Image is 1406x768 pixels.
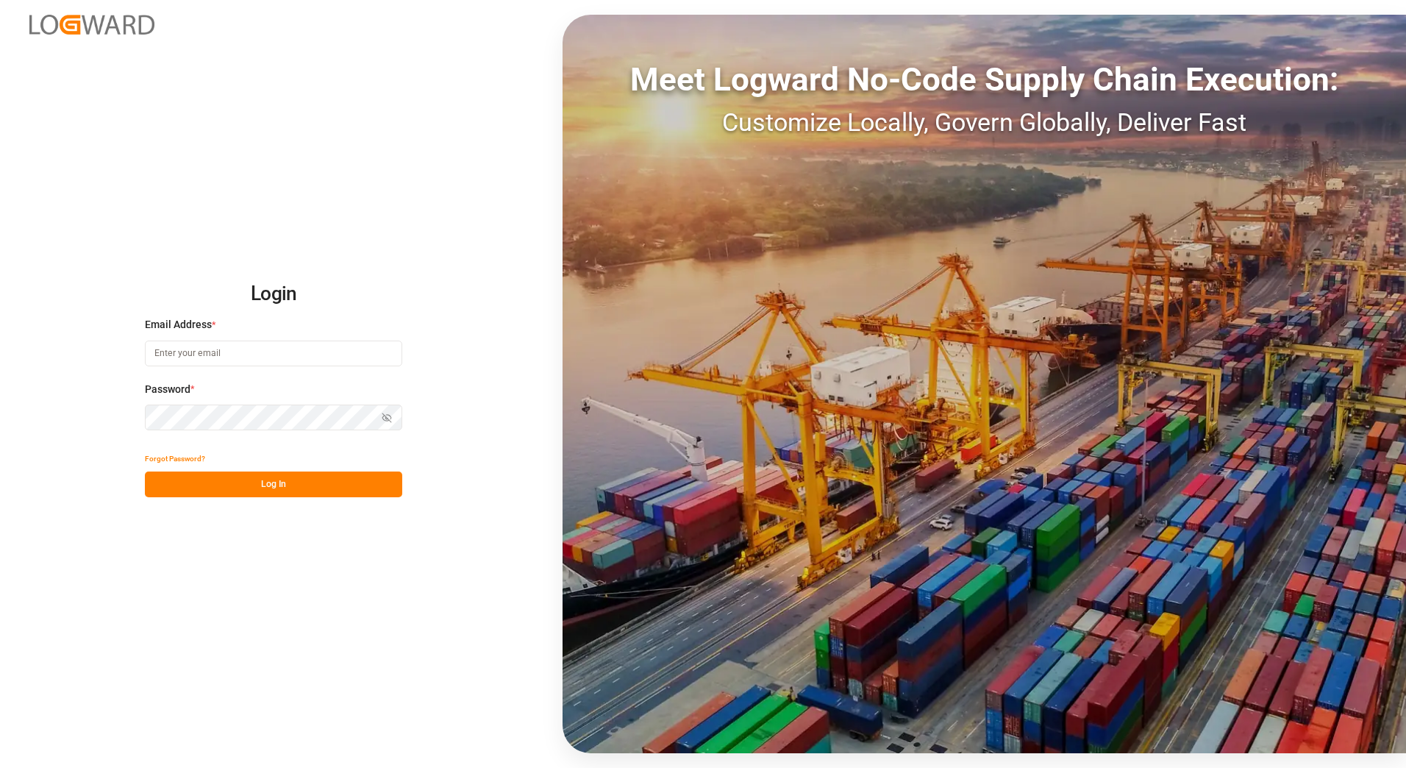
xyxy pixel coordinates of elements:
[145,317,212,333] span: Email Address
[145,341,402,366] input: Enter your email
[145,271,402,318] h2: Login
[563,55,1406,104] div: Meet Logward No-Code Supply Chain Execution:
[29,15,154,35] img: Logward_new_orange.png
[145,472,402,497] button: Log In
[563,104,1406,141] div: Customize Locally, Govern Globally, Deliver Fast
[145,382,190,397] span: Password
[145,446,205,472] button: Forgot Password?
